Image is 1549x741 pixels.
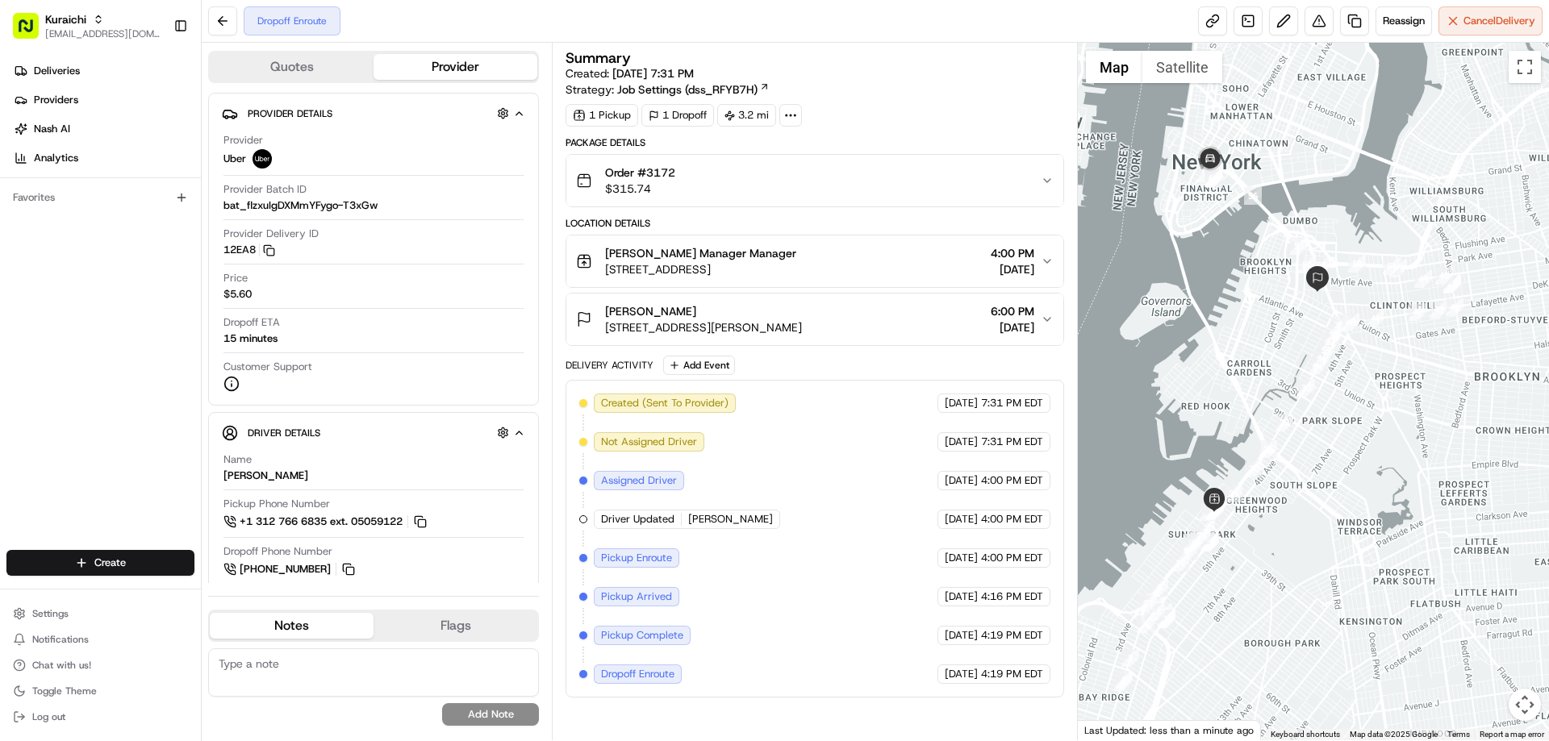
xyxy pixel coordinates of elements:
[16,154,45,183] img: 1736555255976-a54dd68f-1ca7-489b-9aae-adbdc363a1c4
[945,667,978,681] span: [DATE]
[34,151,78,165] span: Analytics
[32,659,91,672] span: Chat with us!
[253,149,272,169] img: uber-new-logo.jpeg
[1463,14,1535,28] span: Cancel Delivery
[566,235,1063,287] button: [PERSON_NAME] Manager Manager[STREET_ADDRESS]4:00 PM[DATE]
[152,360,259,377] span: API Documentation
[248,107,332,120] span: Provider Details
[223,243,275,257] button: 12EA8
[240,514,403,529] span: +1 312 766 6835 ext. 05059122
[617,81,758,98] span: Job Settings (dss_RFYB7H)
[1321,333,1339,351] div: 37
[274,159,294,178] button: Start new chat
[223,182,307,197] span: Provider Batch ID
[32,360,123,377] span: Knowledge Base
[1367,310,1384,327] div: 41
[16,235,42,266] img: Wisdom Oko
[16,210,103,223] div: Past conversations
[222,419,525,446] button: Driver Details
[6,58,201,84] a: Deliveries
[6,550,194,576] button: Create
[981,435,1043,449] span: 7:31 PM EDT
[16,362,29,375] div: 📗
[566,65,694,81] span: Created:
[601,667,674,681] span: Dropoff Enroute
[1139,594,1157,612] div: 27
[223,331,278,346] div: 15 minutes
[223,360,312,374] span: Customer Support
[945,435,978,449] span: [DATE]
[688,512,773,527] span: [PERSON_NAME]
[566,359,653,372] div: Delivery Activity
[6,116,201,142] a: Nash AI
[94,556,126,570] span: Create
[1205,170,1223,188] div: 60
[73,154,265,170] div: Start new chat
[16,16,48,48] img: Nash
[223,560,357,578] a: [PHONE_NUMBER]
[6,87,201,113] a: Providers
[1201,534,1219,552] div: 17
[6,6,167,45] button: Kuraichi[EMAIL_ADDRESS][DOMAIN_NAME]
[10,354,130,383] a: 📗Knowledge Base
[1245,460,1263,477] div: 30
[34,93,78,107] span: Providers
[248,427,320,439] span: Driver Details
[210,54,374,80] button: Quotes
[981,667,1043,681] span: 4:19 PM EDT
[1376,6,1432,35] button: Reassign
[566,51,631,65] h3: Summary
[601,435,697,449] span: Not Assigned Driver
[1206,502,1224,520] div: 10
[1187,534,1205,552] div: 15
[223,133,263,148] span: Provider
[1509,51,1541,83] button: Toggle fullscreen view
[991,245,1034,261] span: 4:00 PM
[945,473,978,488] span: [DATE]
[1197,520,1215,538] div: 7
[223,513,429,531] a: +1 312 766 6835 ext. 05059122
[1225,485,1242,502] div: 29
[32,294,45,307] img: 1736555255976-a54dd68f-1ca7-489b-9aae-adbdc363a1c4
[1147,603,1165,621] div: 26
[1350,730,1438,739] span: Map data ©2025 Google
[641,104,714,127] div: 1 Dropoff
[991,319,1034,335] span: [DATE]
[16,278,42,304] img: Dianne Alexi Soriano
[617,81,770,98] a: Job Settings (dss_RFYB7H)
[223,227,319,241] span: Provider Delivery ID
[210,613,374,639] button: Notes
[1259,440,1277,458] div: 31
[1509,689,1541,721] button: Map camera controls
[42,104,266,121] input: Clear
[981,628,1043,643] span: 4:19 PM EDT
[1171,554,1189,572] div: 19
[566,81,770,98] div: Strategy:
[32,710,65,723] span: Log out
[32,685,97,697] span: Toggle Theme
[1313,256,1330,274] div: 53
[1446,298,1463,316] div: 44
[945,512,978,527] span: [DATE]
[226,293,259,306] span: [DATE]
[114,399,195,412] a: Powered byPylon
[605,303,696,319] span: [PERSON_NAME]
[1309,357,1326,375] div: 34
[1154,603,1172,621] div: 22
[1430,301,1447,318] div: 43
[175,250,181,263] span: •
[223,287,252,302] span: $5.60
[223,452,252,467] span: Name
[601,628,683,643] span: Pickup Complete
[223,198,378,213] span: bat_flzxuIgDXMmYFygo-T3xGw
[184,250,217,263] span: [DATE]
[566,136,1063,149] div: Package Details
[1150,579,1168,597] div: 5
[223,152,246,166] span: Uber
[130,354,265,383] a: 💻API Documentation
[240,562,331,577] span: [PHONE_NUMBER]
[1188,529,1205,547] div: 12
[1443,276,1461,293] div: 45
[6,628,194,651] button: Notifications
